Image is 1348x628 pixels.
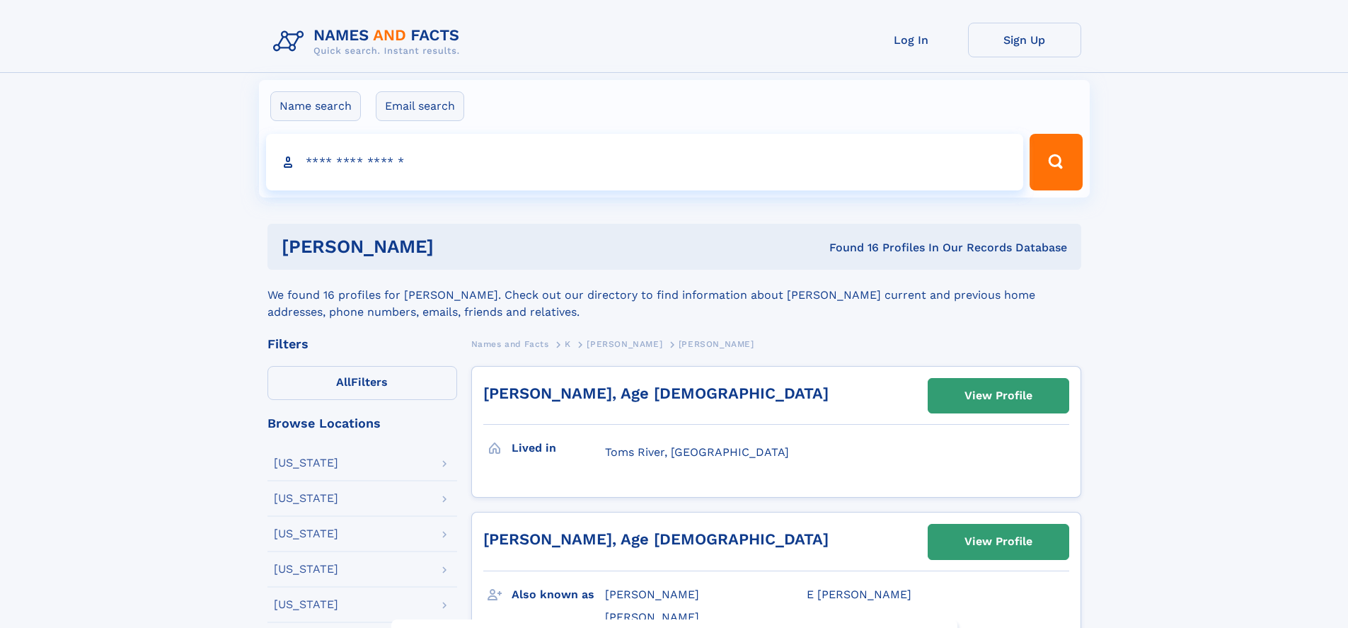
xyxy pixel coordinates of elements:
input: search input [266,134,1024,190]
div: [US_STATE] [274,528,338,539]
h3: Also known as [512,583,605,607]
a: Sign Up [968,23,1081,57]
h3: Lived in [512,436,605,460]
button: Search Button [1030,134,1082,190]
a: View Profile [928,525,1068,559]
img: Logo Names and Facts [267,23,471,61]
div: Filters [267,338,457,350]
span: K [565,339,571,349]
div: [US_STATE] [274,457,338,469]
div: [US_STATE] [274,599,338,610]
div: View Profile [964,379,1032,412]
span: [PERSON_NAME] [679,339,754,349]
span: All [336,375,351,389]
span: [PERSON_NAME] [605,610,699,624]
span: [PERSON_NAME] [587,339,662,349]
div: View Profile [964,525,1032,558]
label: Email search [376,91,464,121]
a: [PERSON_NAME], Age [DEMOGRAPHIC_DATA] [483,384,829,402]
a: [PERSON_NAME] [587,335,662,353]
a: K [565,335,571,353]
a: View Profile [928,379,1068,413]
a: [PERSON_NAME], Age [DEMOGRAPHIC_DATA] [483,530,829,548]
a: Names and Facts [471,335,549,353]
div: We found 16 profiles for [PERSON_NAME]. Check out our directory to find information about [PERSON... [267,270,1081,321]
label: Filters [267,366,457,400]
div: Found 16 Profiles In Our Records Database [631,240,1067,256]
div: [US_STATE] [274,493,338,504]
a: Log In [855,23,968,57]
h1: [PERSON_NAME] [282,238,632,256]
span: E [PERSON_NAME] [807,588,911,601]
span: Toms River, [GEOGRAPHIC_DATA] [605,445,789,459]
span: [PERSON_NAME] [605,588,699,601]
label: Name search [270,91,361,121]
div: [US_STATE] [274,564,338,575]
div: Browse Locations [267,417,457,430]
